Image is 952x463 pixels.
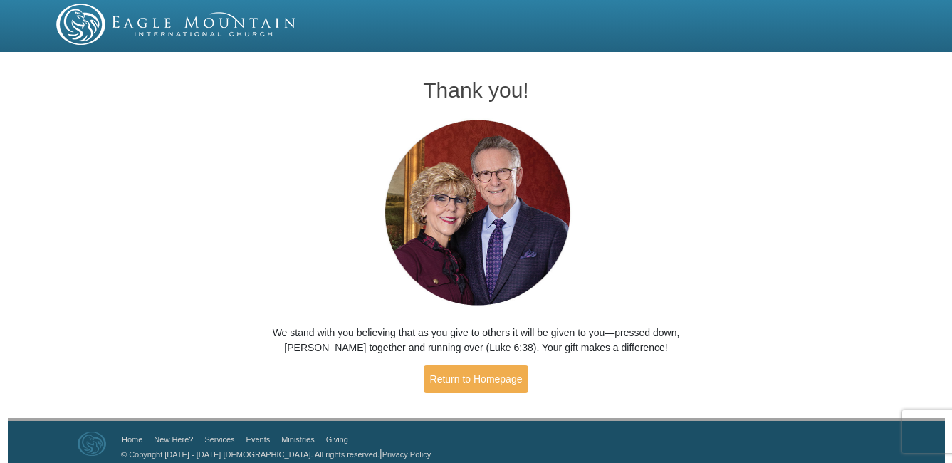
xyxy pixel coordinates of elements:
[281,435,314,444] a: Ministries
[424,365,529,393] a: Return to Homepage
[122,435,142,444] a: Home
[246,326,707,355] p: We stand with you believing that as you give to others it will be given to you—pressed down, [PER...
[204,435,234,444] a: Services
[154,435,193,444] a: New Here?
[371,115,581,311] img: Pastors George and Terri Pearsons
[382,450,431,459] a: Privacy Policy
[56,4,297,45] img: EMIC
[116,447,431,462] p: |
[246,78,707,102] h1: Thank you!
[121,450,380,459] a: © Copyright [DATE] - [DATE] [DEMOGRAPHIC_DATA]. All rights reserved.
[326,435,348,444] a: Giving
[246,435,271,444] a: Events
[78,432,106,456] img: Eagle Mountain International Church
